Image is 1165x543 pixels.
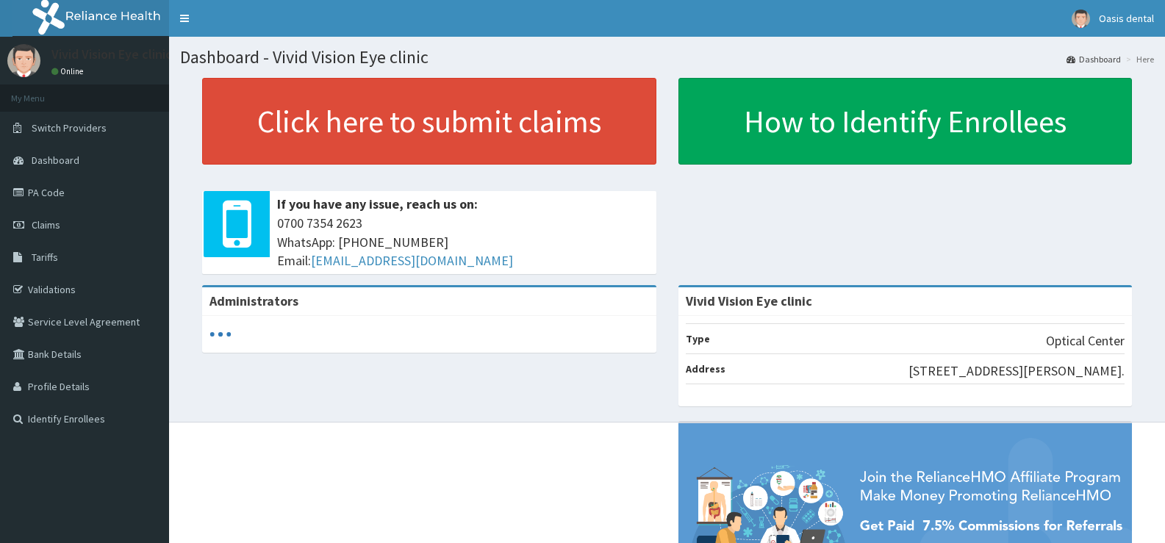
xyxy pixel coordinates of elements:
b: Address [686,362,725,375]
p: Optical Center [1046,331,1125,350]
span: Switch Providers [32,121,107,134]
b: Administrators [209,292,298,309]
a: Click here to submit claims [202,78,656,165]
a: [EMAIL_ADDRESS][DOMAIN_NAME] [311,252,513,269]
li: Here [1122,53,1154,65]
h1: Dashboard - Vivid Vision Eye clinic [180,48,1154,67]
a: Online [51,66,87,76]
strong: Vivid Vision Eye clinic [686,292,812,309]
a: Dashboard [1067,53,1121,65]
span: Oasis dental [1099,12,1154,25]
p: Vivid Vision Eye clinic [51,48,172,61]
svg: audio-loading [209,323,232,345]
span: Dashboard [32,154,79,167]
span: Claims [32,218,60,231]
span: Tariffs [32,251,58,264]
b: Type [686,332,710,345]
a: How to Identify Enrollees [678,78,1133,165]
p: [STREET_ADDRESS][PERSON_NAME]. [908,362,1125,381]
b: If you have any issue, reach us on: [277,195,478,212]
img: User Image [1072,10,1090,28]
span: 0700 7354 2623 WhatsApp: [PHONE_NUMBER] Email: [277,214,649,270]
img: User Image [7,44,40,77]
